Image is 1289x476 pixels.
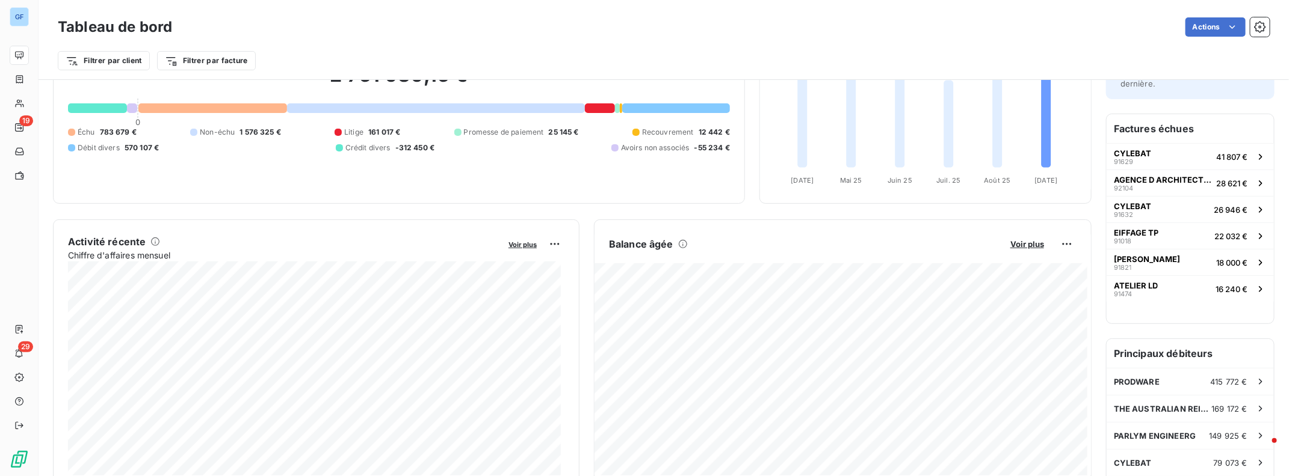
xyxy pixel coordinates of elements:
[78,142,120,153] span: Débit divers
[10,450,29,469] img: Logo LeanPay
[1185,17,1246,37] button: Actions
[344,127,363,138] span: Litige
[240,127,281,138] span: 1 576 325 €
[1107,249,1274,275] button: [PERSON_NAME]9182118 000 €
[1114,290,1132,297] span: 91474
[888,176,912,185] tspan: Juin 25
[157,51,256,70] button: Filtrer par facture
[1214,205,1247,215] span: 26 946 €
[1007,239,1048,249] button: Voir plus
[1114,148,1151,158] span: CYLEBAT
[68,234,146,249] h6: Activité récente
[699,127,730,138] span: 12 442 €
[1114,201,1151,211] span: CYLEBAT
[1114,211,1133,218] span: 91632
[1114,431,1196,441] span: PARLYM ENGINEERG
[1114,228,1158,237] span: EIFFAGE TP
[840,176,862,185] tspan: Mai 25
[508,240,537,249] span: Voir plus
[1216,178,1247,188] span: 28 621 €
[984,176,1010,185] tspan: Août 25
[1216,258,1247,267] span: 18 000 €
[368,127,400,138] span: 161 017 €
[1216,152,1247,162] span: 41 807 €
[1107,169,1274,196] button: AGENCE D ARCHITECTURE A BECHU9210428 621 €
[505,239,540,249] button: Voir plus
[1114,264,1131,271] span: 91821
[1107,143,1274,169] button: CYLEBAT9162941 807 €
[135,117,140,127] span: 0
[621,142,690,153] span: Avoirs non associés
[1114,281,1158,290] span: ATELIER LD
[18,341,33,352] span: 29
[1107,222,1274,249] button: EIFFAGE TP9101822 032 €
[464,127,544,138] span: Promesse de paiement
[1114,254,1180,264] span: [PERSON_NAME]
[791,176,814,185] tspan: [DATE]
[78,127,95,138] span: Échu
[58,51,150,70] button: Filtrer par client
[1114,185,1133,192] span: 92104
[1010,239,1044,249] span: Voir plus
[936,176,960,185] tspan: Juil. 25
[694,142,730,153] span: -55 234 €
[1035,176,1058,185] tspan: [DATE]
[125,142,159,153] span: 570 107 €
[1114,377,1160,386] span: PRODWARE
[1211,377,1247,386] span: 415 772 €
[1114,175,1211,185] span: AGENCE D ARCHITECTURE A BECHU
[1114,237,1131,245] span: 91018
[1107,196,1274,222] button: CYLEBAT9163226 946 €
[1216,284,1247,294] span: 16 240 €
[1114,458,1152,468] span: CYLEBAT
[1212,404,1247,413] span: 169 172 €
[58,16,172,38] h3: Tableau de bord
[395,142,435,153] span: -312 450 €
[1107,114,1274,143] h6: Factures échues
[1248,435,1277,464] iframe: Intercom live chat
[1114,404,1212,413] span: THE AUSTRALIAN REINFORCING COMPANY
[1107,275,1274,302] button: ATELIER LD9147416 240 €
[68,249,500,261] span: Chiffre d'affaires mensuel
[609,237,673,251] h6: Balance âgée
[1214,458,1247,468] span: 79 073 €
[19,115,33,126] span: 19
[1114,158,1133,165] span: 91629
[345,142,391,153] span: Crédit divers
[642,127,694,138] span: Recouvrement
[549,127,579,138] span: 25 145 €
[200,127,235,138] span: Non-échu
[68,63,730,99] h2: 2 761 030,16 €
[100,127,137,138] span: 783 679 €
[1107,339,1274,368] h6: Principaux débiteurs
[10,7,29,26] div: GF
[1210,431,1247,441] span: 149 925 €
[1214,231,1247,241] span: 22 032 €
